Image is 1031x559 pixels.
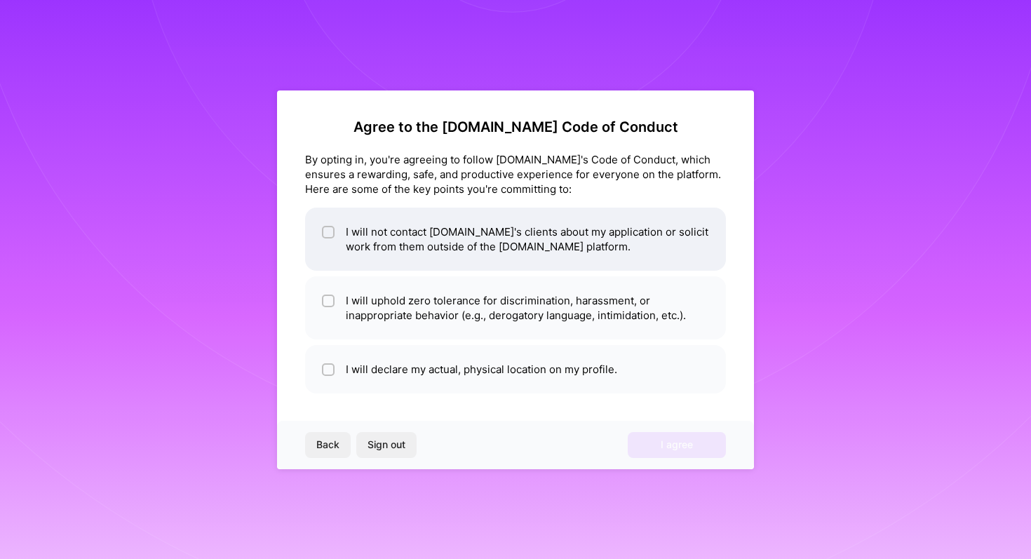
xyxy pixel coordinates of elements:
[305,119,726,135] h2: Agree to the [DOMAIN_NAME] Code of Conduct
[368,438,405,452] span: Sign out
[305,276,726,339] li: I will uphold zero tolerance for discrimination, harassment, or inappropriate behavior (e.g., der...
[305,345,726,393] li: I will declare my actual, physical location on my profile.
[356,432,417,457] button: Sign out
[305,152,726,196] div: By opting in, you're agreeing to follow [DOMAIN_NAME]'s Code of Conduct, which ensures a rewardin...
[305,208,726,271] li: I will not contact [DOMAIN_NAME]'s clients about my application or solicit work from them outside...
[316,438,339,452] span: Back
[305,432,351,457] button: Back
